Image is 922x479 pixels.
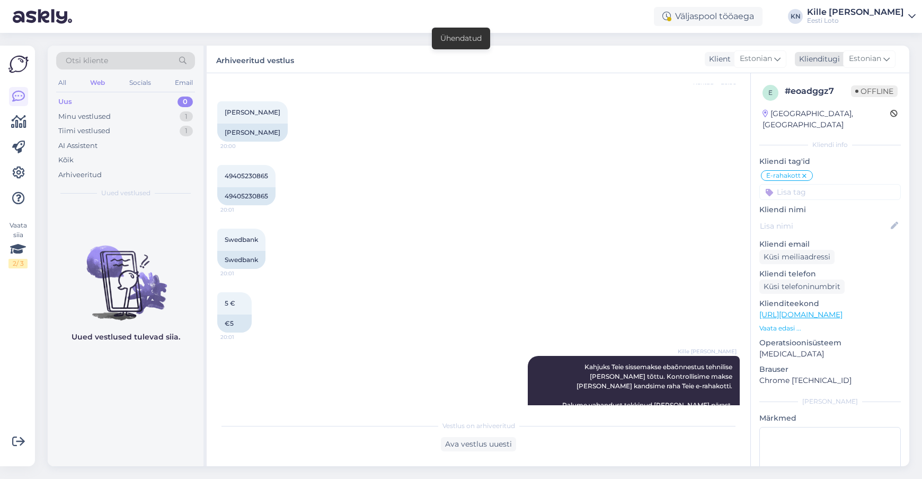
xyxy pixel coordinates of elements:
span: 5 € [225,299,235,307]
div: Eesti Loto [807,16,904,25]
span: 20:01 [220,206,260,214]
div: Klient [705,54,731,65]
div: Vaata siia [8,221,28,268]
div: [PERSON_NAME] [217,124,288,142]
span: Kahjuks Teie sissemakse ebaõnnestus tehnilise [PERSON_NAME] tõttu. Kontrollisime makse [PERSON_NA... [562,363,734,409]
img: Askly Logo [8,54,29,74]
p: Klienditeekond [759,298,901,309]
p: Uued vestlused tulevad siia. [72,332,180,343]
span: Otsi kliente [66,55,108,66]
a: [URL][DOMAIN_NAME] [759,310,843,319]
div: 2 / 3 [8,259,28,268]
div: Klienditugi [795,54,840,65]
div: Küsi telefoninumbrit [759,280,845,294]
p: Kliendi email [759,239,901,250]
p: Kliendi tag'id [759,156,901,167]
div: # eoadggz7 [785,85,851,98]
div: Web [88,76,107,90]
img: No chats [48,227,203,322]
div: Minu vestlused [58,111,111,122]
div: Email [173,76,195,90]
div: 0 [178,97,193,107]
p: Kliendi telefon [759,268,901,280]
div: Kõik [58,155,74,166]
span: 20:01 [220,269,260,277]
div: KN [788,9,803,24]
div: Socials [127,76,153,90]
span: Estonian [849,53,881,65]
div: Ava vestlus uuesti [441,437,516,451]
p: Chrome [TECHNICAL_ID] [759,375,901,386]
p: Operatsioonisüsteem [759,337,901,349]
div: 1 [180,111,193,122]
div: Uus [58,97,72,107]
div: 49405230865 [217,187,276,205]
span: Kille [PERSON_NAME] [678,347,737,355]
div: Ühendatud [440,33,482,44]
span: Swedbank [225,236,258,243]
span: Uued vestlused [101,188,150,198]
p: Brauser [759,364,901,375]
span: Vestlus on arhiveeritud [442,421,515,431]
span: Offline [851,85,898,97]
div: AI Assistent [58,141,97,151]
div: Kliendi info [759,140,901,150]
div: Swedbank [217,251,265,269]
p: Vaata edasi ... [759,324,901,333]
div: 1 [180,126,193,136]
input: Lisa nimi [760,220,889,232]
label: Arhiveeritud vestlus [216,52,294,66]
p: Märkmed [759,413,901,424]
div: €5 [217,315,252,333]
span: E-rahakott [766,172,801,179]
div: Arhiveeritud [58,170,102,180]
span: [PERSON_NAME] [225,108,280,116]
input: Lisa tag [759,184,901,200]
div: Tiimi vestlused [58,126,110,136]
p: [MEDICAL_DATA] [759,349,901,360]
a: Kille [PERSON_NAME]Eesti Loto [807,8,916,25]
div: All [56,76,68,90]
div: Küsi meiliaadressi [759,250,835,264]
span: 20:01 [220,333,260,341]
span: Estonian [740,53,772,65]
div: [PERSON_NAME] [759,397,901,406]
p: Kliendi nimi [759,204,901,215]
span: e [768,89,773,97]
div: Kille [PERSON_NAME] [807,8,904,16]
div: Väljaspool tööaega [654,7,763,26]
div: [GEOGRAPHIC_DATA], [GEOGRAPHIC_DATA] [763,108,890,130]
span: 20:00 [220,142,260,150]
span: 49405230865 [225,172,268,180]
